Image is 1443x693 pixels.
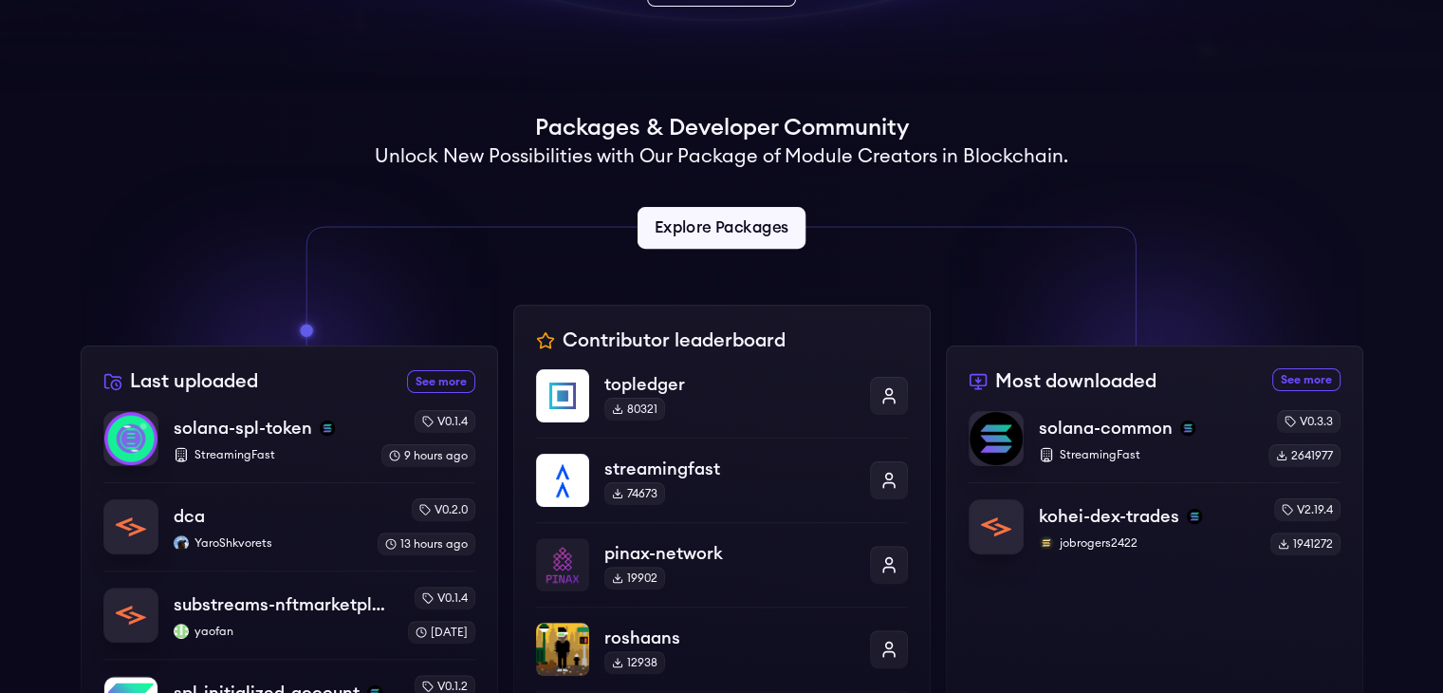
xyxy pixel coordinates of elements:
[604,456,855,482] p: streamingfast
[1180,421,1195,436] img: solana
[1274,498,1341,521] div: v2.19.4
[536,607,908,691] a: roshaansroshaans12938
[970,500,1023,553] img: kohei-dex-trades
[969,410,1341,482] a: solana-commonsolana-commonsolanaStreamingFastv0.3.32641977
[604,625,855,651] p: roshaans
[604,540,855,567] p: pinax-network
[415,587,475,609] div: v0.1.4
[1039,415,1173,441] p: solana-common
[174,415,312,441] p: solana-spl-token
[1268,444,1341,467] div: 2641977
[536,438,908,522] a: streamingfaststreamingfast74673
[1187,509,1202,524] img: solana
[1270,533,1341,555] div: 1941272
[1039,535,1255,551] p: jobrogers2422
[604,371,855,398] p: topledger
[970,412,1023,465] img: solana-common
[174,624,189,639] img: yaofan
[536,623,589,676] img: roshaans
[378,533,475,555] div: 13 hours ago
[536,369,589,422] img: topledger
[104,589,157,642] img: substreams-nftmarketplace
[1039,503,1179,530] p: kohei-dex-trades
[969,482,1341,555] a: kohei-dex-tradeskohei-dex-tradessolanajobrogers2422jobrogers2422v2.19.41941272
[604,482,665,505] div: 74673
[174,624,393,639] p: yaofan
[103,410,475,482] a: solana-spl-tokensolana-spl-tokensolanaStreamingFastv0.1.49 hours ago
[638,207,805,249] a: Explore Packages
[174,535,362,551] p: YaroShkvorets
[104,412,157,465] img: solana-spl-token
[381,444,475,467] div: 9 hours ago
[412,498,475,521] div: v0.2.0
[1277,410,1341,433] div: v0.3.3
[604,651,665,674] div: 12938
[407,370,475,393] a: See more recently uploaded packages
[536,454,589,507] img: streamingfast
[604,398,665,421] div: 80321
[415,410,475,433] div: v0.1.4
[103,571,475,659] a: substreams-nftmarketplacesubstreams-nftmarketplaceyaofanyaofanv0.1.4[DATE]
[174,535,189,551] img: YaroShkvorets
[535,113,909,143] h1: Packages & Developer Community
[1039,447,1253,462] p: StreamingFast
[174,503,205,530] p: dca
[536,369,908,438] a: topledgertopledger80321
[375,143,1068,170] h2: Unlock New Possibilities with Our Package of Module Creators in Blockchain.
[1272,368,1341,391] a: See more most downloaded packages
[408,621,475,644] div: [DATE]
[320,421,335,436] img: solana
[174,447,366,462] p: StreamingFast
[604,567,665,590] div: 19902
[104,500,157,553] img: dca
[536,538,589,591] img: pinax-network
[536,522,908,607] a: pinax-networkpinax-network19902
[1039,535,1054,551] img: jobrogers2422
[103,482,475,571] a: dcadcaYaroShkvoretsYaroShkvoretsv0.2.013 hours ago
[174,591,393,618] p: substreams-nftmarketplace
